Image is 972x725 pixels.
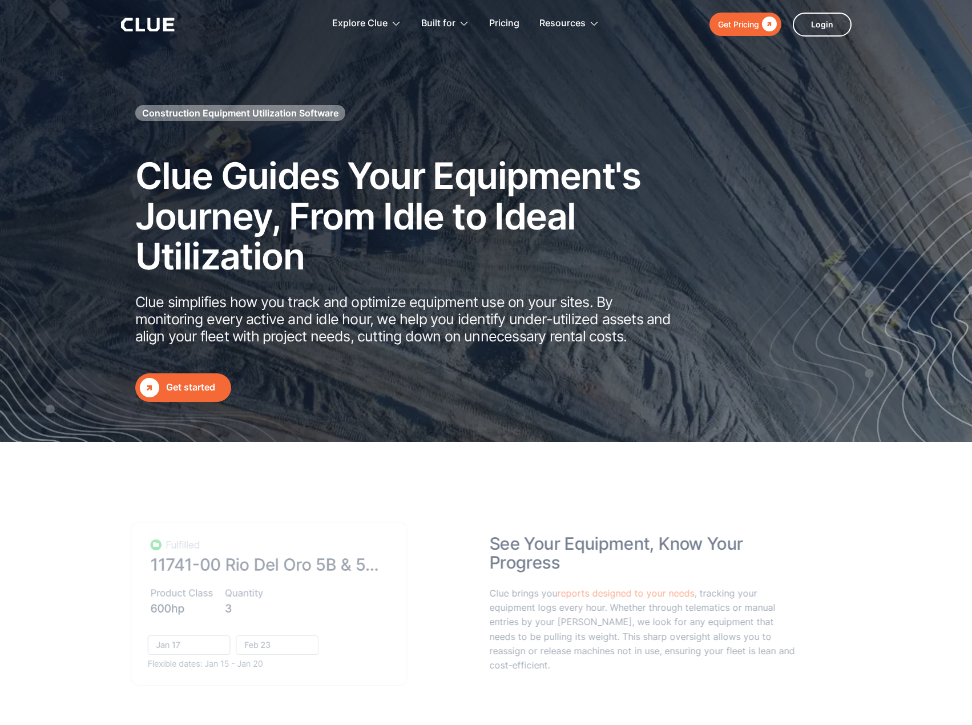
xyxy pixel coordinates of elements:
a: Get started [135,373,231,402]
h2: See Your Equipment, Know Your Progress [489,523,797,572]
a: reports designed to your needs [557,587,694,599]
p: Clue brings you , tracking your equipment logs every hour. Whether through telematics or manual e... [489,586,797,672]
div: Built for [421,6,469,42]
img: reports-designed-to-your-need-clue [130,521,408,686]
div: Built for [421,6,455,42]
a: Pricing [489,6,519,42]
a: Login [793,13,852,37]
div: Explore Clue [332,6,401,42]
div:  [140,378,159,397]
div: Get started [166,380,227,394]
div: Explore Clue [332,6,388,42]
a: Get Pricing [709,13,781,36]
h2: Clue Guides Your Equipment's Journey, From Idle to Ideal Utilization [135,156,677,276]
div: Get Pricing [718,17,759,31]
p: Clue simplifies how you track and optimize equipment use on your sites. By monitoring every activ... [135,293,677,345]
div: Resources [539,6,586,42]
div:  [759,17,777,31]
h1: Construction Equipment Utilization Software [142,107,338,119]
div: Resources [539,6,599,42]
